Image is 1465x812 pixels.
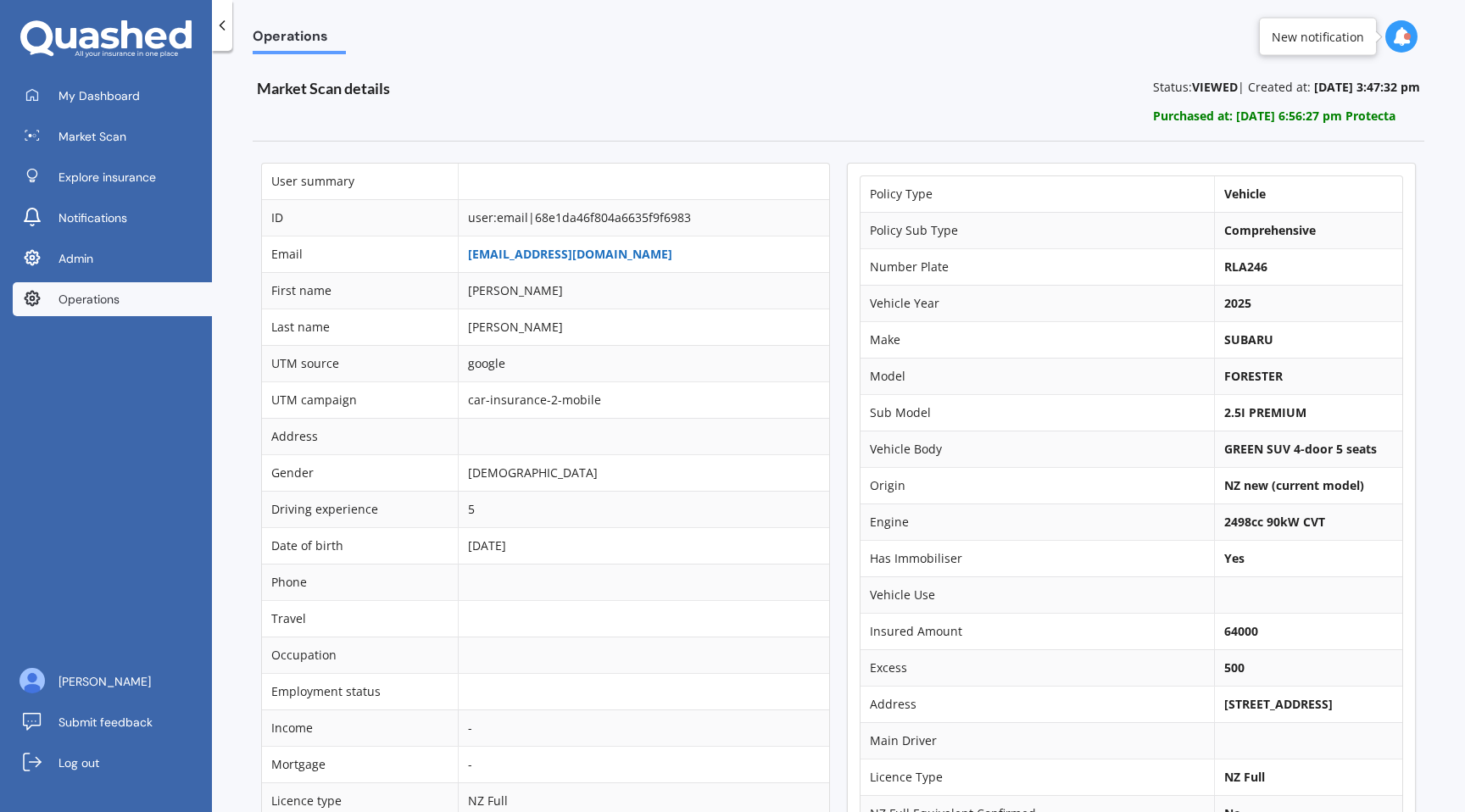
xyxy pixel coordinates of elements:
[13,282,212,316] a: Operations
[458,309,829,345] td: [PERSON_NAME]
[58,673,151,690] span: [PERSON_NAME]
[861,576,1214,613] td: Vehicle Use
[262,381,458,418] td: UTM campaign
[1224,623,1258,639] b: 64000
[262,345,458,381] td: UTM source
[58,250,93,267] span: Admin
[1314,79,1420,95] b: [DATE] 3:47:32 pm
[458,709,829,746] td: -
[1153,79,1420,96] p: Status: | Created at:
[1224,295,1251,311] b: 2025
[861,613,1214,649] td: Insured Amount
[262,527,458,564] td: Date of birth
[458,199,829,236] td: user:email|68e1da46f804a6635f9f6983
[861,722,1214,759] td: Main Driver
[1224,659,1245,676] b: 500
[861,394,1214,431] td: Sub Model
[458,746,829,782] td: -
[1224,222,1316,238] b: Comprehensive
[262,164,458,199] td: User summary
[253,28,346,51] span: Operations
[19,668,45,693] img: ALV-UjU6YHOUIM1AGx_4vxbOkaOq-1eqc8a3URkVIJkc_iWYmQ98kTe7fc9QMVOBV43MoXmOPfWPN7JjnmUwLuIGKVePaQgPQ...
[13,705,212,739] a: Submit feedback
[58,128,126,145] span: Market Scan
[262,673,458,709] td: Employment status
[1192,79,1238,95] b: VIEWED
[861,467,1214,503] td: Origin
[861,285,1214,321] td: Vehicle Year
[262,236,458,272] td: Email
[1224,769,1265,785] b: NZ Full
[262,637,458,673] td: Occupation
[13,201,212,235] a: Notifications
[861,649,1214,686] td: Excess
[1224,368,1283,384] b: FORESTER
[1224,696,1333,712] b: [STREET_ADDRESS]
[861,540,1214,576] td: Has Immobiliser
[861,503,1214,540] td: Engine
[861,358,1214,394] td: Model
[458,345,829,381] td: google
[262,454,458,491] td: Gender
[13,665,212,698] a: [PERSON_NAME]
[458,527,829,564] td: [DATE]
[1224,514,1325,530] b: 2498cc 90kW CVT
[262,709,458,746] td: Income
[1272,28,1364,45] div: New notification
[262,272,458,309] td: First name
[262,309,458,345] td: Last name
[58,87,140,104] span: My Dashboard
[58,169,156,186] span: Explore insurance
[1224,331,1273,348] b: SUBARU
[13,242,212,275] a: Admin
[262,491,458,527] td: Driving experience
[13,120,212,153] a: Market Scan
[861,686,1214,722] td: Address
[1224,550,1245,566] b: Yes
[13,746,212,780] a: Log out
[262,564,458,600] td: Phone
[861,431,1214,467] td: Vehicle Body
[458,381,829,418] td: car-insurance-2-mobile
[861,176,1214,212] td: Policy Type
[262,746,458,782] td: Mortgage
[861,248,1214,285] td: Number Plate
[58,754,99,771] span: Log out
[1153,108,1395,124] b: Purchased at: [DATE] 6:56:27 pm Protecta
[262,600,458,637] td: Travel
[262,418,458,454] td: Address
[1224,404,1306,420] b: 2.5I PREMIUM
[861,759,1214,795] td: Licence Type
[13,79,212,113] a: My Dashboard
[861,212,1214,248] td: Policy Sub Type
[257,79,767,98] h3: Market Scan details
[458,491,829,527] td: 5
[458,272,829,309] td: [PERSON_NAME]
[13,160,212,194] a: Explore insurance
[1224,186,1266,202] b: Vehicle
[458,454,829,491] td: [DEMOGRAPHIC_DATA]
[1224,441,1377,457] b: GREEN SUV 4-door 5 seats
[861,321,1214,358] td: Make
[1224,259,1267,275] b: RLA246
[58,209,127,226] span: Notifications
[468,246,672,262] a: [EMAIL_ADDRESS][DOMAIN_NAME]
[1224,477,1364,493] b: NZ new (current model)
[58,714,153,731] span: Submit feedback
[262,199,458,236] td: ID
[58,291,120,308] span: Operations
